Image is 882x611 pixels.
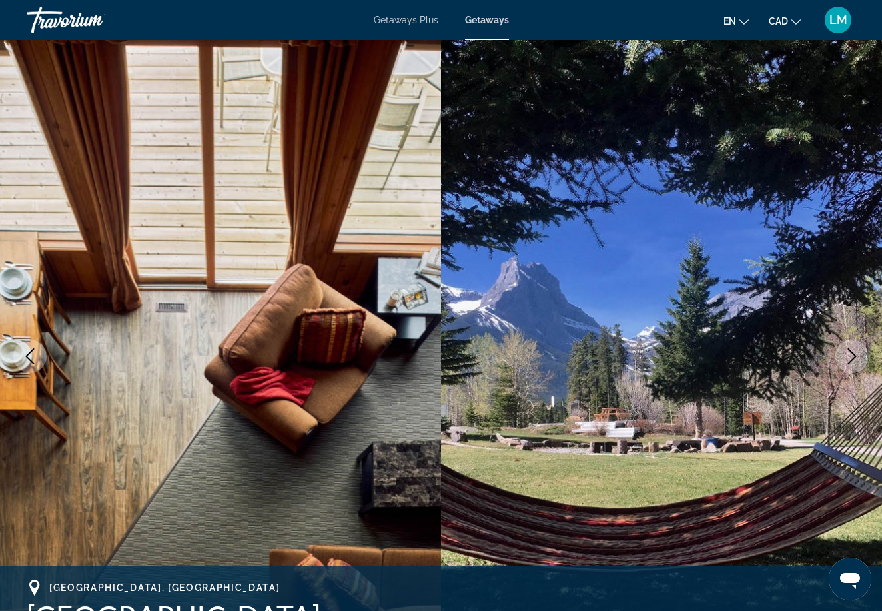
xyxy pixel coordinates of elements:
[829,558,871,600] iframe: Кнопка запуска окна обмена сообщениями
[465,15,509,25] a: Getaways
[723,16,736,27] span: en
[769,11,801,31] button: Change currency
[829,13,847,27] span: LM
[769,16,788,27] span: CAD
[835,340,869,373] button: Next image
[723,11,749,31] button: Change language
[374,15,438,25] a: Getaways Plus
[49,582,280,593] span: [GEOGRAPHIC_DATA], [GEOGRAPHIC_DATA]
[821,6,855,34] button: User Menu
[13,340,47,373] button: Previous image
[27,3,160,37] a: Travorium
